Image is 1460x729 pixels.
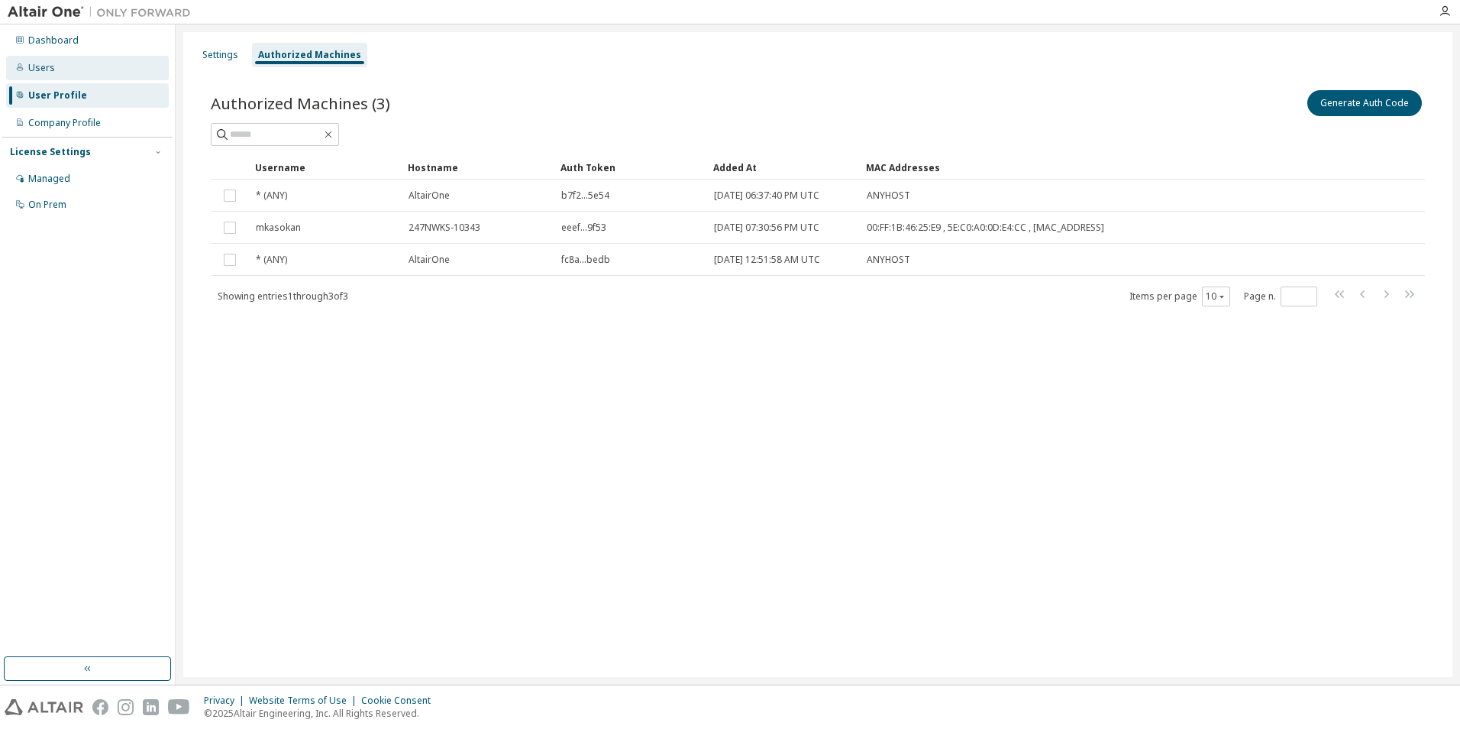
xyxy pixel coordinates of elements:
span: [DATE] 06:37:40 PM UTC [714,190,819,202]
span: mkasokan [256,222,301,234]
img: linkedin.svg [143,699,159,715]
span: * (ANY) [256,190,287,202]
span: AltairOne [409,254,450,266]
div: On Prem [28,199,66,211]
div: Added At [713,155,854,180]
span: Items per page [1129,287,1230,306]
div: MAC Addresses [866,155,1269,180]
button: Generate Auth Code [1307,90,1422,116]
span: [DATE] 07:30:56 PM UTC [714,222,819,234]
img: facebook.svg [92,699,108,715]
span: Authorized Machines (3) [211,92,390,114]
p: © 2025 Altair Engineering, Inc. All Rights Reserved. [204,707,440,720]
div: Company Profile [28,117,101,129]
span: [DATE] 12:51:58 AM UTC [714,254,820,266]
span: 247NWKS-10343 [409,222,480,234]
div: Authorized Machines [258,49,361,61]
div: Cookie Consent [361,695,440,707]
span: b7f2...5e54 [561,190,609,202]
span: eeef...9f53 [561,222,606,234]
span: ANYHOST [867,254,910,266]
div: Auth Token [560,155,701,180]
div: Hostname [408,155,548,180]
div: Username [255,155,396,180]
span: Showing entries 1 through 3 of 3 [218,290,348,303]
span: * (ANY) [256,254,287,266]
div: Managed [28,173,70,185]
span: 00:FF:1B:46:25:E9 , 5E:C0:A0:0D:E4:CC , [MAC_ADDRESS] [867,222,1104,234]
span: ANYHOST [867,190,910,202]
div: Website Terms of Use [249,695,361,707]
div: Privacy [204,695,249,707]
span: fc8a...bedb [561,254,610,266]
span: Page n. [1244,287,1317,306]
img: youtube.svg [168,699,190,715]
div: User Profile [28,89,87,102]
div: License Settings [10,146,91,158]
span: AltairOne [409,190,450,202]
div: Dashboard [28,34,79,47]
img: instagram.svg [118,699,134,715]
img: Altair One [8,5,199,20]
button: 10 [1206,290,1226,303]
div: Users [28,62,55,74]
div: Settings [202,49,238,61]
img: altair_logo.svg [5,699,83,715]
